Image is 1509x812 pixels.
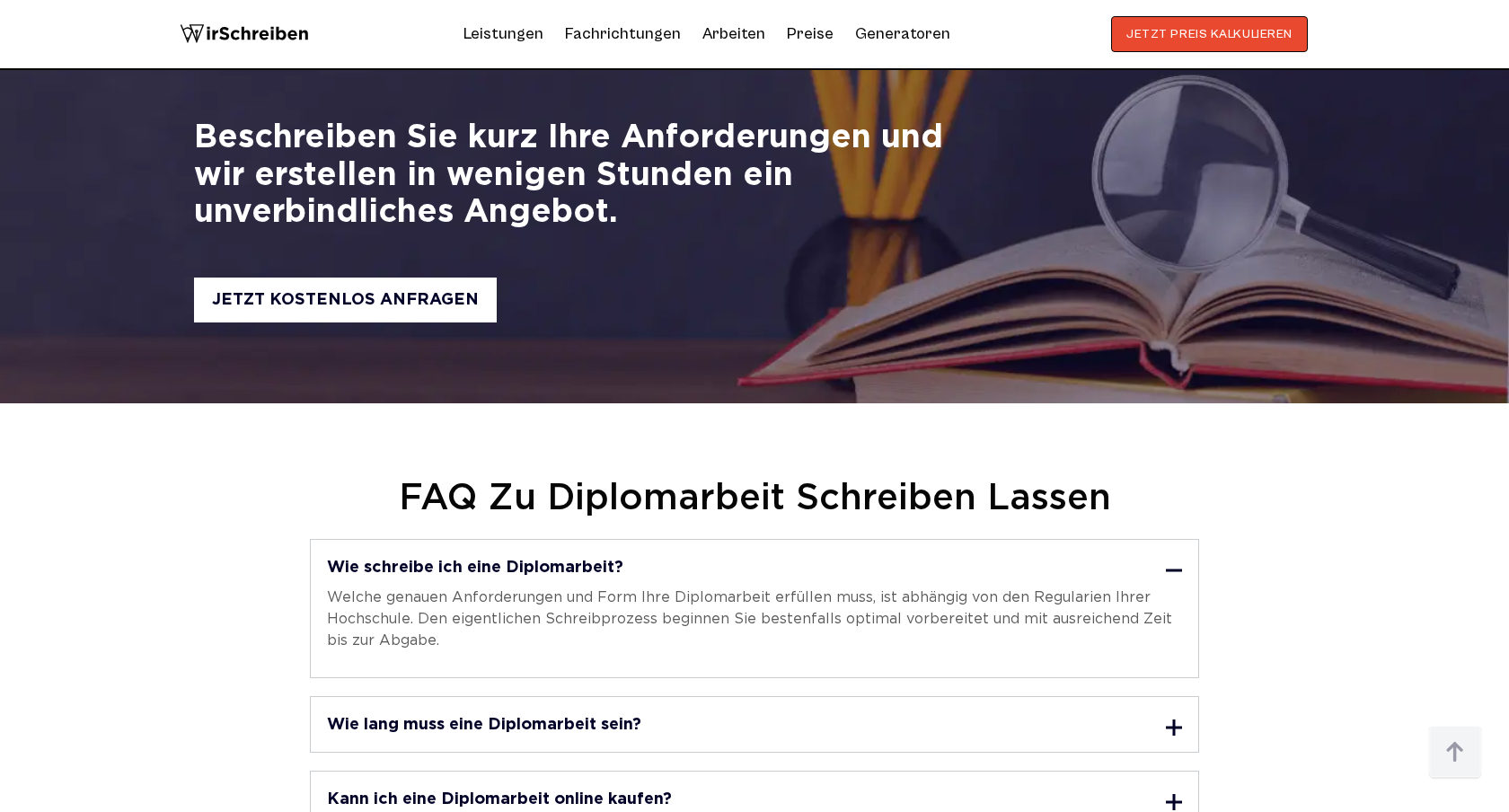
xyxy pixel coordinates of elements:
h3: Wie lang muss eine Diplomarbeit sein? [327,717,641,733]
div: JETZT KOSTENLOS ANFRAGEN [194,278,497,323]
a: Fachrichtungen [565,20,681,49]
a: Generatoren [855,20,950,49]
img: logo wirschreiben [180,16,309,52]
h3: Wie schreibe ich eine Diplomarbeit? [327,560,623,576]
button: JETZT PREIS KALKULIEREN [1111,16,1308,52]
p: Welche genauen Anforderungen und Form Ihre Diplomarbeit erfüllen muss, ist abhängig von den Regul... [327,587,1173,652]
img: button top [1428,726,1482,780]
h3: Kann ich eine Diplomarbeit online kaufen? [327,791,672,808]
div: Beschreiben Sie kurz Ihre Anforderungen und wir erstellen in wenigen Stunden ein unverbindliches ... [194,120,973,232]
a: Leistungen [463,20,543,49]
a: Preise [787,24,834,43]
h2: FAQ zu Diplomarbeit schreiben lassen [194,478,1315,521]
a: Arbeiten [702,20,765,49]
